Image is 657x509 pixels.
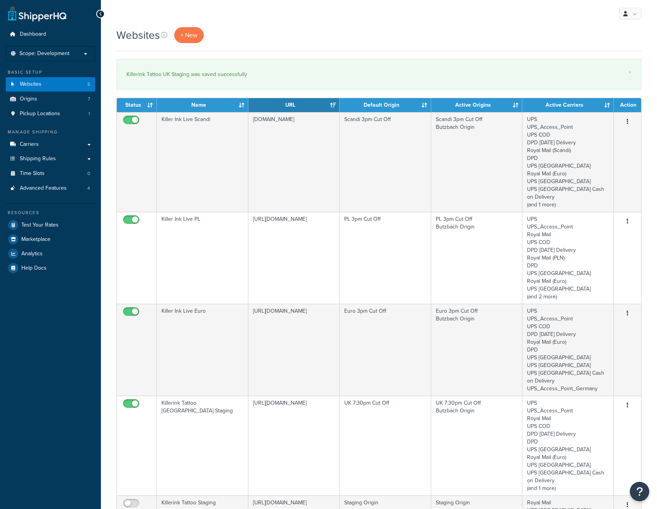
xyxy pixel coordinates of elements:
[6,69,95,76] div: Basic Setup
[522,304,614,396] td: UPS UPS_Access_Point UPS COD DPD [DATE] Delivery Royal Mail (Euro) DPD UPS [GEOGRAPHIC_DATA] UPS ...
[20,111,60,117] span: Pickup Locations
[431,304,523,396] td: Euro 3pm Cut Off Butzbach Origin
[157,304,248,396] td: Killer Ink Live Euro
[87,185,90,192] span: 4
[630,482,649,501] button: Open Resource Center
[157,98,248,112] th: Name: activate to sort column ascending
[20,170,45,177] span: Time Slots
[340,396,431,495] td: UK 7:30pm Cut Off
[248,212,340,304] td: [URL][DOMAIN_NAME]
[340,304,431,396] td: Euro 3pm Cut Off
[19,50,69,57] span: Scope: Development
[117,98,157,112] th: Status: activate to sort column ascending
[431,212,523,304] td: PL 3pm Cut Off Butzbach Origin
[6,92,95,106] li: Origins
[157,396,248,495] td: Killerink Tattoo [GEOGRAPHIC_DATA] Staging
[248,112,340,212] td: [DOMAIN_NAME]
[248,98,340,112] th: URL: activate to sort column ascending
[174,27,204,43] a: + New
[6,232,95,246] a: Marketplace
[340,112,431,212] td: Scandi 3pm Cut Off
[87,170,90,177] span: 0
[20,96,37,102] span: Origins
[6,218,95,232] a: Test Your Rates
[88,96,90,102] span: 7
[6,181,95,196] a: Advanced Features 4
[8,6,66,21] a: ShipperHQ Home
[6,137,95,152] a: Carriers
[6,166,95,181] a: Time Slots 0
[614,98,641,112] th: Action
[180,31,198,40] span: + New
[20,185,67,192] span: Advanced Features
[6,209,95,216] div: Resources
[248,396,340,495] td: [URL][DOMAIN_NAME]
[157,112,248,212] td: Killer Ink Live Scandi
[522,212,614,304] td: UPS UPS_Access_Point Royal Mail UPS COD DPD [DATE] Delivery Royal Mail (PLN) DPD UPS [GEOGRAPHIC_...
[340,212,431,304] td: PL 3pm Cut Off
[522,98,614,112] th: Active Carriers: activate to sort column ascending
[6,92,95,106] a: Origins 7
[157,212,248,304] td: Killer Ink Live PL
[20,81,42,88] span: Websites
[87,81,90,88] span: 5
[20,31,46,38] span: Dashboard
[6,181,95,196] li: Advanced Features
[88,111,90,117] span: 1
[628,69,631,75] a: ×
[6,129,95,135] div: Manage Shipping
[431,98,523,112] th: Active Origins: activate to sort column ascending
[6,77,95,92] a: Websites 5
[248,304,340,396] td: [URL][DOMAIN_NAME]
[21,236,50,243] span: Marketplace
[6,247,95,261] a: Analytics
[21,222,59,229] span: Test Your Rates
[6,152,95,166] a: Shipping Rules
[21,265,47,272] span: Help Docs
[522,396,614,495] td: UPS UPS_Access_Point Royal Mail UPS COD DPD [DATE] Delivery DPD UPS [GEOGRAPHIC_DATA] Royal Mail ...
[6,261,95,275] a: Help Docs
[20,141,39,148] span: Carriers
[127,69,631,80] div: Killerink Tattoo UK Staging was saved successfully
[6,27,95,42] a: Dashboard
[6,166,95,181] li: Time Slots
[431,396,523,495] td: UK 7:30pm Cut Off Butzbach Origin
[20,156,56,162] span: Shipping Rules
[431,112,523,212] td: Scandi 3pm Cut Off Butzbach Origin
[6,77,95,92] li: Websites
[116,28,160,43] h1: Websites
[21,251,43,257] span: Analytics
[522,112,614,212] td: UPS UPS_Access_Point UPS COD DPD [DATE] Delivery Royal Mail (Scandi) DPD UPS [GEOGRAPHIC_DATA] Ro...
[6,107,95,121] li: Pickup Locations
[340,98,431,112] th: Default Origin: activate to sort column ascending
[6,107,95,121] a: Pickup Locations 1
